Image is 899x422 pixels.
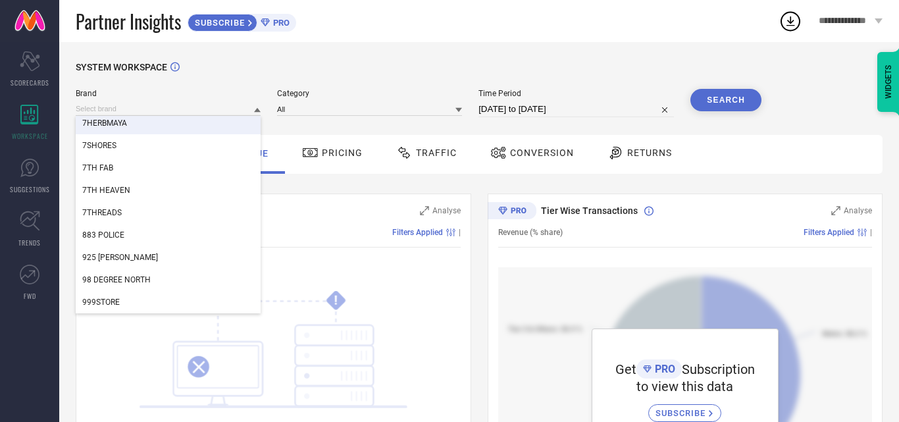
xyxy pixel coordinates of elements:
[188,11,296,32] a: SUBSCRIBEPRO
[76,8,181,35] span: Partner Insights
[188,18,248,28] span: SUBSCRIBE
[488,202,536,222] div: Premium
[82,275,151,284] span: 98 DEGREE NORTH
[636,379,733,394] span: to view this data
[82,253,158,262] span: 925 [PERSON_NAME]
[432,206,461,215] span: Analyse
[76,224,261,246] div: 883 POLICE
[498,228,563,237] span: Revenue (% share)
[615,361,636,377] span: Get
[652,363,675,375] span: PRO
[322,147,363,158] span: Pricing
[82,208,122,217] span: 7THREADS
[76,112,261,134] div: 7HERBMAYA
[690,89,761,111] button: Search
[831,206,840,215] svg: Zoom
[627,147,672,158] span: Returns
[82,230,124,240] span: 883 POLICE
[76,102,261,116] input: Select brand
[12,131,48,141] span: WORKSPACE
[76,179,261,201] div: 7TH HEAVEN
[648,394,721,422] a: SUBSCRIBE
[76,134,261,157] div: 7SHORES
[779,9,802,33] div: Open download list
[420,206,429,215] svg: Zoom
[10,184,50,194] span: SUGGESTIONS
[76,291,261,313] div: 999STORE
[76,201,261,224] div: 7THREADS
[277,89,462,98] span: Category
[541,205,638,216] span: Tier Wise Transactions
[870,228,872,237] span: |
[844,206,872,215] span: Analyse
[24,291,36,301] span: FWD
[392,228,443,237] span: Filters Applied
[804,228,854,237] span: Filters Applied
[478,89,674,98] span: Time Period
[478,101,674,117] input: Select time period
[76,269,261,291] div: 98 DEGREE NORTH
[655,408,709,418] span: SUBSCRIBE
[82,163,113,172] span: 7TH FAB
[11,78,49,88] span: SCORECARDS
[82,119,127,128] span: 7HERBMAYA
[76,157,261,179] div: 7TH FAB
[76,246,261,269] div: 925 SILLER
[510,147,574,158] span: Conversion
[459,228,461,237] span: |
[76,89,261,98] span: Brand
[416,147,457,158] span: Traffic
[270,18,290,28] span: PRO
[334,293,338,308] tspan: !
[682,361,755,377] span: Subscription
[18,238,41,248] span: TRENDS
[82,141,116,150] span: 7SHORES
[76,62,167,72] span: SYSTEM WORKSPACE
[82,186,130,195] span: 7TH HEAVEN
[82,298,120,307] span: 999STORE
